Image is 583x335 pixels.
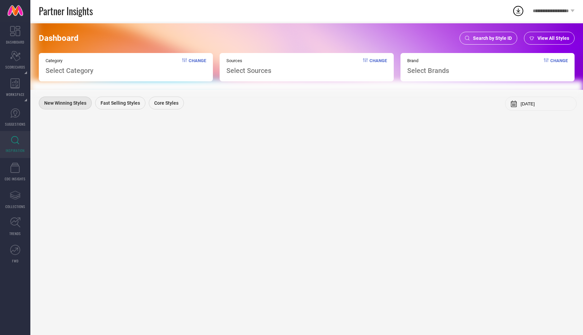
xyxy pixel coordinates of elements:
span: SCORECARDS [5,65,25,70]
span: Select Sources [226,67,271,75]
div: Open download list [512,5,524,17]
span: Change [189,58,206,75]
span: Partner Insights [39,4,93,18]
span: Core Styles [154,100,178,106]
span: Select Brands [407,67,449,75]
span: Change [550,58,568,75]
span: FWD [12,258,19,263]
span: Category [46,58,93,63]
span: Dashboard [39,33,79,43]
span: TRENDS [9,231,21,236]
span: INSPIRATION [6,148,25,153]
input: Select month [521,101,571,106]
span: COLLECTIONS [5,204,25,209]
span: WORKSPACE [6,92,25,97]
span: Select Category [46,67,93,75]
span: Search by Style ID [473,35,512,41]
span: Change [369,58,387,75]
span: View All Styles [537,35,569,41]
span: Sources [226,58,271,63]
span: CDC INSIGHTS [5,176,26,181]
span: New Winning Styles [44,100,86,106]
span: DASHBOARD [6,40,24,45]
span: Fast Selling Styles [101,100,140,106]
span: SUGGESTIONS [5,122,26,127]
span: Brand [407,58,449,63]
